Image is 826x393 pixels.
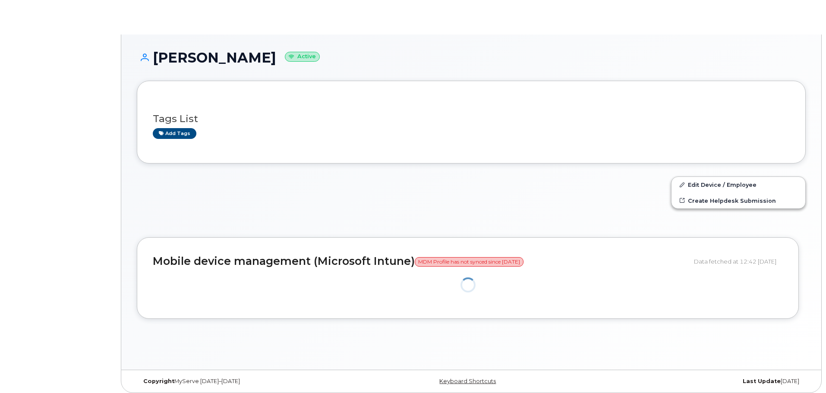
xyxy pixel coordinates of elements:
span: MDM Profile has not synced since [DATE] [415,257,523,267]
strong: Last Update [743,378,781,384]
a: Keyboard Shortcuts [439,378,496,384]
small: Active [285,52,320,62]
div: MyServe [DATE]–[DATE] [137,378,360,385]
div: Data fetched at 12:42 [DATE] [694,253,783,270]
a: Edit Device / Employee [672,177,805,192]
a: Add tags [153,128,196,139]
div: [DATE] [583,378,806,385]
a: Create Helpdesk Submission [672,193,805,208]
h2: Mobile device management (Microsoft Intune) [153,255,687,267]
strong: Copyright [143,378,174,384]
h1: [PERSON_NAME] [137,50,806,65]
h3: Tags List [153,113,790,124]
